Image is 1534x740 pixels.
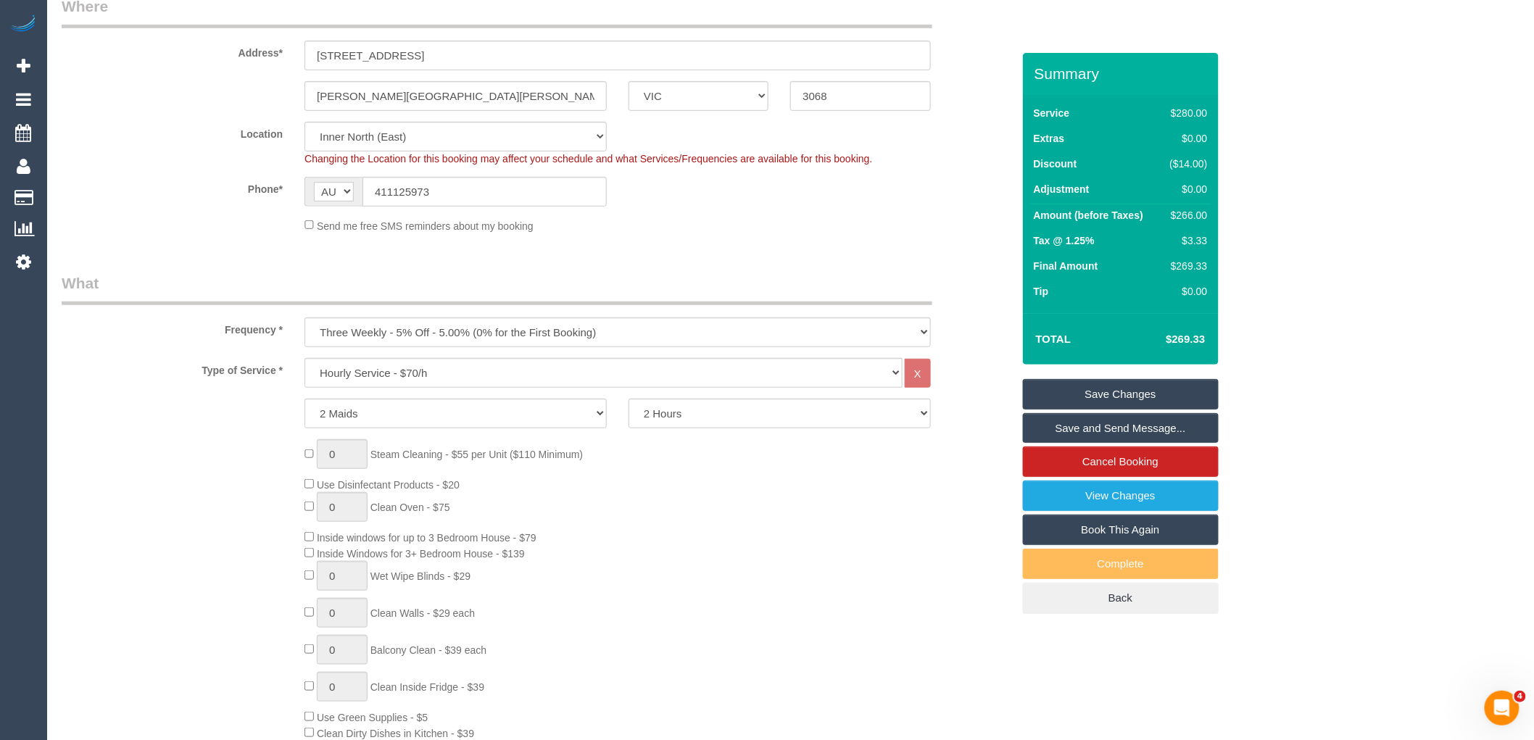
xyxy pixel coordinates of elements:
span: Clean Walls - $29 each [370,607,475,619]
span: Use Green Supplies - $5 [317,712,428,723]
span: Clean Dirty Dishes in Kitchen - $39 [317,728,474,739]
a: Back [1023,583,1219,613]
span: Clean Oven - $75 [370,502,450,513]
input: Post Code* [790,81,930,111]
span: Balcony Clean - $39 each [370,644,486,656]
span: Inside windows for up to 3 Bedroom House - $79 [317,532,536,544]
div: $0.00 [1164,182,1208,196]
label: Location [51,122,294,141]
h4: $269.33 [1122,333,1205,346]
label: Service [1034,106,1070,120]
span: Changing the Location for this booking may affect your schedule and what Services/Frequencies are... [304,153,872,165]
div: $0.00 [1164,131,1208,146]
label: Frequency * [51,317,294,337]
label: Extras [1034,131,1065,146]
label: Adjustment [1034,182,1090,196]
a: Save Changes [1023,379,1219,410]
div: $266.00 [1164,208,1208,223]
label: Phone* [51,177,294,196]
label: Type of Service * [51,358,294,378]
span: 4 [1514,691,1526,702]
span: Use Disinfectant Products - $20 [317,479,460,491]
span: Clean Inside Fridge - $39 [370,681,484,693]
a: Book This Again [1023,515,1219,545]
label: Amount (before Taxes) [1034,208,1143,223]
span: Steam Cleaning - $55 per Unit ($110 Minimum) [370,449,583,460]
h3: Summary [1035,65,1211,82]
strong: Total [1036,333,1071,345]
label: Final Amount [1034,259,1098,273]
label: Discount [1034,157,1077,171]
a: View Changes [1023,481,1219,511]
label: Tax @ 1.25% [1034,233,1095,248]
legend: What [62,273,932,305]
img: Automaid Logo [9,14,38,35]
span: Wet Wipe Blinds - $29 [370,570,470,582]
label: Address* [51,41,294,60]
a: Cancel Booking [1023,446,1219,477]
div: $280.00 [1164,106,1208,120]
a: Save and Send Message... [1023,413,1219,444]
div: $3.33 [1164,233,1208,248]
label: Tip [1034,284,1049,299]
div: $0.00 [1164,284,1208,299]
div: $269.33 [1164,259,1208,273]
div: ($14.00) [1164,157,1208,171]
input: Suburb* [304,81,607,111]
iframe: Intercom live chat [1485,691,1520,726]
input: Phone* [362,177,607,207]
span: Send me free SMS reminders about my booking [317,220,534,231]
span: Inside Windows for 3+ Bedroom House - $139 [317,548,525,560]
